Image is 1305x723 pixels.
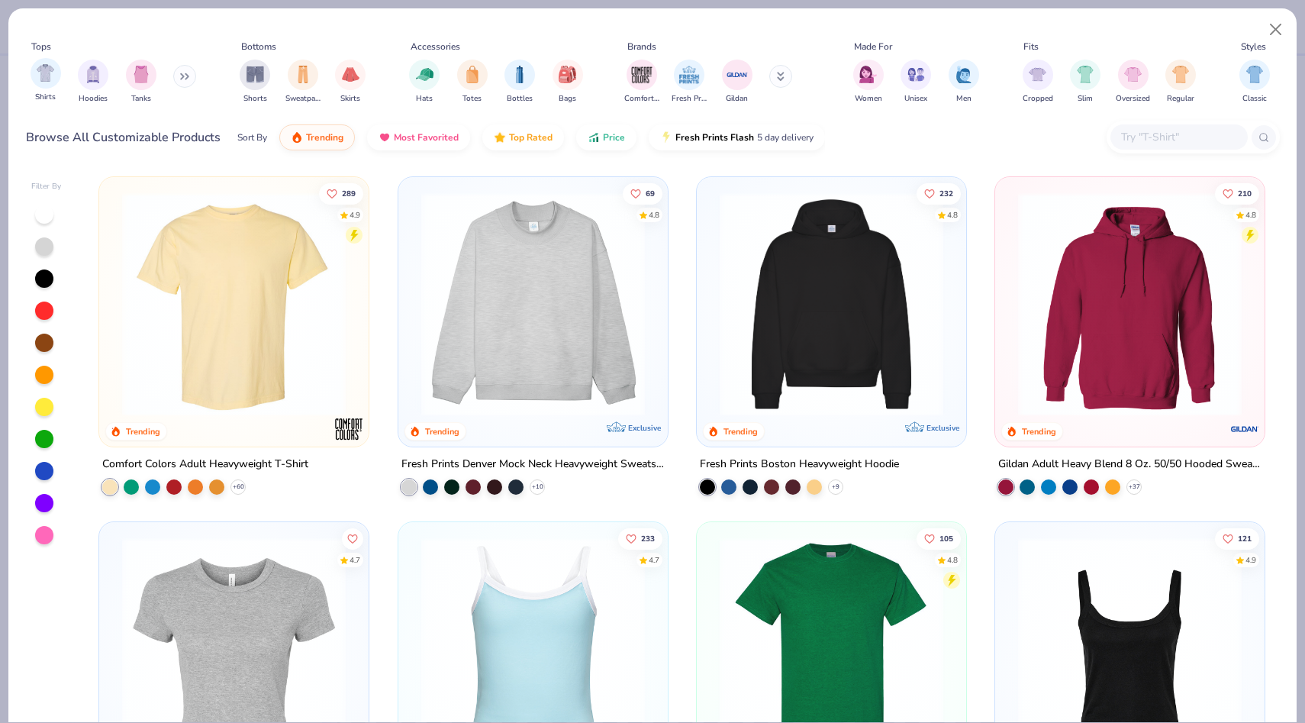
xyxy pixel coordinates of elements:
span: Hats [416,93,433,105]
button: filter button [126,60,156,105]
button: filter button [1165,60,1196,105]
button: Like [319,182,363,204]
button: Fresh Prints Flash5 day delivery [649,124,825,150]
button: Like [617,528,662,550]
button: filter button [285,60,321,105]
span: Shirts [35,92,56,103]
div: filter for Totes [457,60,488,105]
span: 289 [342,189,356,197]
div: Comfort Colors Adult Heavyweight T-Shirt [102,455,308,474]
img: Classic Image [1246,66,1264,83]
div: filter for Unisex [901,60,931,105]
div: filter for Bottles [504,60,535,105]
button: filter button [409,60,440,105]
span: Price [603,131,625,144]
button: filter button [1023,60,1053,105]
span: 210 [1238,189,1252,197]
div: filter for Bags [553,60,583,105]
img: Women Image [859,66,877,83]
div: filter for Comfort Colors [624,60,659,105]
span: Totes [462,93,482,105]
button: filter button [1070,60,1100,105]
button: Top Rated [482,124,564,150]
div: Sort By [237,131,267,144]
button: filter button [240,60,270,105]
img: 029b8af0-80e6-406f-9fdc-fdf898547912 [114,192,353,416]
img: Sweatpants Image [295,66,311,83]
div: 4.8 [947,209,958,221]
span: 69 [645,189,654,197]
span: + 9 [832,483,839,492]
button: Like [917,528,961,550]
span: Exclusive [926,423,959,433]
button: filter button [1116,60,1150,105]
button: Like [342,528,363,550]
span: Trending [306,131,343,144]
span: 5 day delivery [757,129,814,147]
img: Slim Image [1077,66,1094,83]
div: filter for Oversized [1116,60,1150,105]
img: Comfort Colors logo [334,414,365,444]
span: + 60 [233,483,244,492]
img: Gildan Image [726,63,749,86]
div: Browse All Customizable Products [26,128,221,147]
img: a90f7c54-8796-4cb2-9d6e-4e9644cfe0fe [652,192,891,416]
span: Most Favorited [394,131,459,144]
div: filter for Fresh Prints [672,60,707,105]
div: filter for Hats [409,60,440,105]
button: filter button [31,60,61,105]
span: 121 [1238,535,1252,543]
img: Regular Image [1172,66,1190,83]
div: Styles [1241,40,1266,53]
img: Tanks Image [133,66,150,83]
button: Trending [279,124,355,150]
img: 01756b78-01f6-4cc6-8d8a-3c30c1a0c8ac [1010,192,1249,416]
button: Most Favorited [367,124,470,150]
span: Fresh Prints Flash [675,131,754,144]
img: Totes Image [464,66,481,83]
div: filter for Slim [1070,60,1100,105]
img: Shirts Image [37,64,54,82]
button: Like [917,182,961,204]
div: filter for Sweatpants [285,60,321,105]
div: 4.8 [947,555,958,566]
img: d4a37e75-5f2b-4aef-9a6e-23330c63bbc0 [951,192,1190,416]
div: filter for Men [949,60,979,105]
div: filter for Cropped [1023,60,1053,105]
span: Shorts [243,93,267,105]
img: Shorts Image [246,66,264,83]
button: filter button [672,60,707,105]
img: Skirts Image [342,66,359,83]
button: Like [1215,182,1259,204]
span: Exclusive [628,423,661,433]
button: filter button [1239,60,1270,105]
span: Comfort Colors [624,93,659,105]
button: Close [1261,15,1290,44]
button: filter button [457,60,488,105]
div: Brands [627,40,656,53]
div: Fits [1023,40,1039,53]
img: most_fav.gif [379,131,391,144]
button: filter button [553,60,583,105]
span: Skirts [340,93,360,105]
span: + 37 [1129,483,1140,492]
div: 4.7 [648,555,659,566]
img: Unisex Image [907,66,925,83]
div: filter for Classic [1239,60,1270,105]
span: Cropped [1023,93,1053,105]
button: Like [1215,528,1259,550]
input: Try "T-Shirt" [1120,128,1237,146]
div: filter for Skirts [335,60,366,105]
span: Men [956,93,971,105]
img: Hats Image [416,66,433,83]
img: Bags Image [559,66,575,83]
span: Hoodies [79,93,108,105]
span: 105 [939,535,953,543]
button: filter button [335,60,366,105]
div: 4.8 [648,209,659,221]
div: filter for Hoodies [78,60,108,105]
div: Fresh Prints Denver Mock Neck Heavyweight Sweatshirt [401,455,665,474]
span: Bags [559,93,576,105]
div: Fresh Prints Boston Heavyweight Hoodie [700,455,899,474]
img: Comfort Colors Image [630,63,653,86]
